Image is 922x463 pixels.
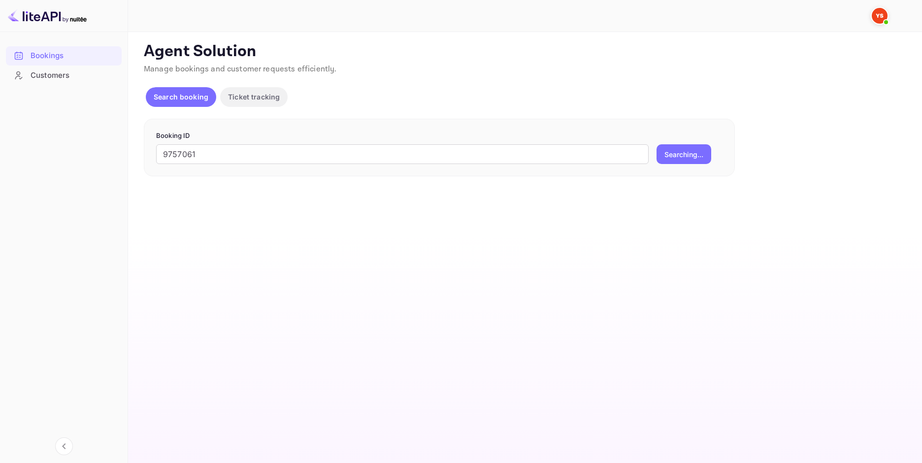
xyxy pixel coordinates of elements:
img: Yandex Support [872,8,888,24]
p: Ticket tracking [228,92,280,102]
span: Manage bookings and customer requests efficiently. [144,64,337,74]
button: Collapse navigation [55,437,73,455]
img: LiteAPI logo [8,8,87,24]
p: Agent Solution [144,42,904,62]
div: Bookings [31,50,117,62]
div: Customers [6,66,122,85]
a: Bookings [6,46,122,65]
p: Search booking [154,92,208,102]
input: Enter Booking ID (e.g., 63782194) [156,144,649,164]
div: Customers [31,70,117,81]
button: Searching... [657,144,711,164]
a: Customers [6,66,122,84]
p: Booking ID [156,131,723,141]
